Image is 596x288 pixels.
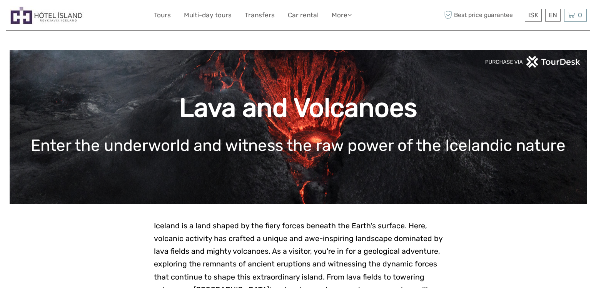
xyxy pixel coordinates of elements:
a: Tours [154,10,171,21]
h1: Lava and Volcanoes [21,92,575,124]
a: Transfers [245,10,275,21]
div: EN [545,9,561,22]
span: Best price guarantee [442,9,523,22]
img: PurchaseViaTourDeskwhite.png [485,56,581,68]
h1: Enter the underworld and witness the raw power of the Icelandic nature [21,136,575,155]
a: More [332,10,352,21]
a: Car rental [288,10,319,21]
img: Hótel Ísland [10,6,83,25]
span: 0 [577,11,583,19]
a: Multi-day tours [184,10,232,21]
span: ISK [528,11,538,19]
